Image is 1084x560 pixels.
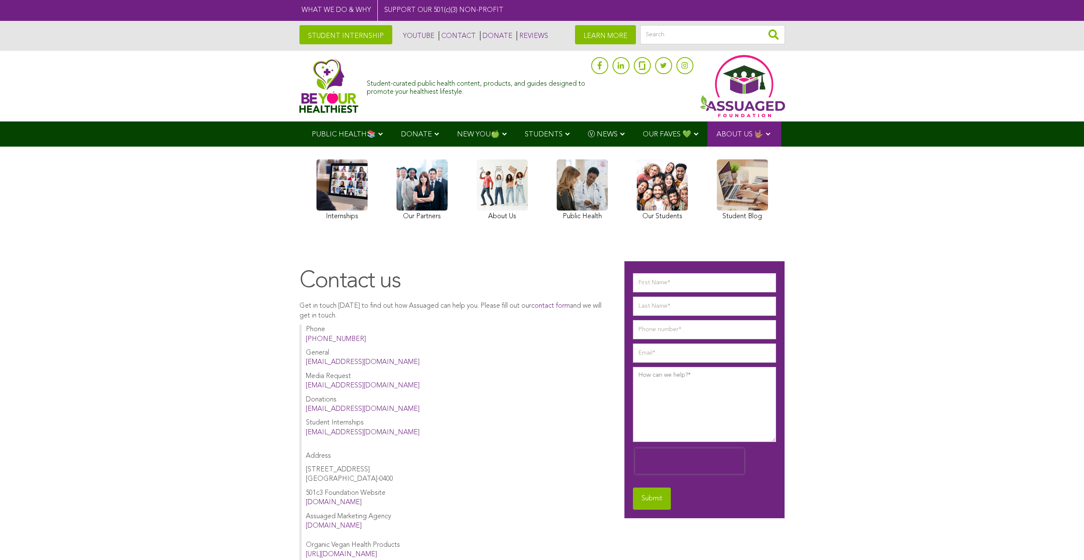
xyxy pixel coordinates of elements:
a: [EMAIL_ADDRESS][DOMAIN_NAME] [306,382,420,389]
input: Submit [633,488,671,510]
img: Assuaged App [700,55,785,117]
input: First Name* [633,273,776,292]
input: Phone number* [633,320,776,339]
p: Media Request [306,372,608,391]
p: Address [306,442,608,461]
div: Student-curated public health content, products, and guides designed to promote your healthiest l... [367,76,587,96]
span: DONATE [401,131,432,138]
a: [DOMAIN_NAME] [306,522,362,529]
p: Student Internships [306,418,608,437]
input: Email* [633,344,776,363]
a: REVIEWS [517,31,548,40]
a: DONATE [480,31,512,40]
a: [DOMAIN_NAME] [306,499,362,506]
p: Get in touch [DATE] to find out how Assuaged can help you. Please fill out our and we will get in... [299,301,608,320]
iframe: reCAPTCHA [635,448,744,474]
a: contact form [531,303,570,309]
input: Last Name* [633,297,776,316]
a: [PHONE_NUMBER] [306,336,366,343]
p: General [306,348,608,367]
a: LEARN MORE [575,25,636,44]
span: OUR FAVES 💚 [643,131,691,138]
h1: Contact us [299,268,608,295]
p: Phone [306,325,608,344]
input: Search [640,25,785,44]
span: NEW YOU🍏 [457,131,500,138]
img: glassdoor [639,61,645,70]
p: [STREET_ADDRESS] [GEOGRAPHIC_DATA]-0400 [306,465,608,484]
a: YOUTUBE [401,31,434,40]
a: [URL][DOMAIN_NAME] [306,551,377,558]
a: [EMAIL_ADDRESS][DOMAIN_NAME] [306,429,420,436]
span: Ⓥ NEWS [588,131,618,138]
p: Donations [306,395,608,414]
a: STUDENT INTERNSHIP [299,25,392,44]
div: Navigation Menu [299,121,785,147]
a: CONTACT [439,31,476,40]
span: STUDENTS [525,131,563,138]
p: 501c3 Foundation Website [306,488,608,508]
iframe: Chat Widget [1041,519,1084,560]
img: Assuaged [299,59,359,113]
span: ABOUT US 🤟🏽 [716,131,763,138]
a: [EMAIL_ADDRESS][DOMAIN_NAME] [306,359,420,366]
a: [EMAIL_ADDRESS][DOMAIN_NAME] [306,406,420,413]
span: PUBLIC HEALTH📚 [312,131,376,138]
